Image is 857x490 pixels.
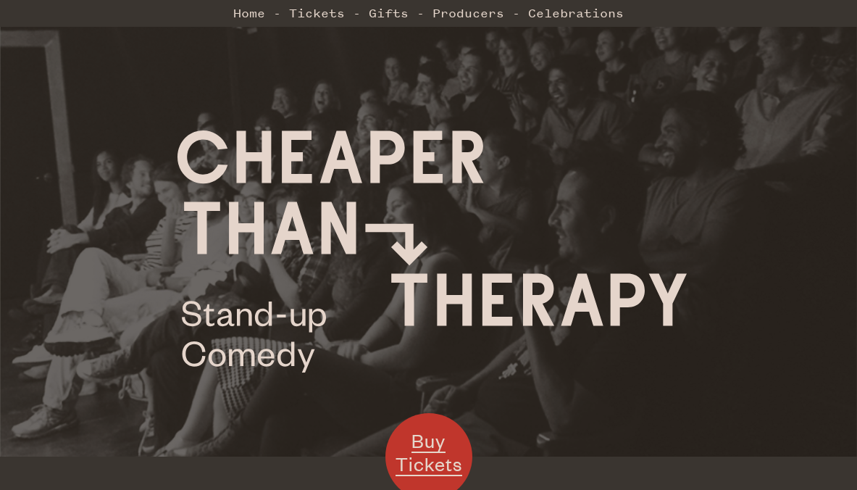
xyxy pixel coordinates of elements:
[396,428,462,476] span: Buy Tickets
[177,130,687,373] img: Cheaper Than Therapy logo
